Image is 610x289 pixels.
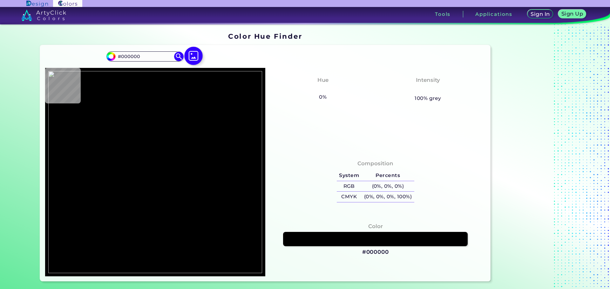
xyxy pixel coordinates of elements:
[368,222,383,231] h4: Color
[362,192,414,202] h5: (0%, 0%, 0%, 100%)
[362,248,389,256] h3: #000000
[312,86,334,93] h3: None
[415,94,441,102] h5: 100% grey
[337,181,362,192] h5: RGB
[26,1,48,7] img: ArtyClick Design logo
[527,10,553,18] a: Sign In
[228,31,302,41] h1: Color Hue Finder
[48,71,262,273] img: 5501213e-55c0-4c5a-bf78-0e5c9f599d8e
[416,76,440,85] h4: Intensity
[317,76,329,85] h4: Hue
[362,181,414,192] h5: (0%, 0%, 0%)
[115,52,174,61] input: type color..
[417,86,438,93] h3: None
[561,11,583,16] h5: Sign Up
[531,11,550,16] h5: Sign In
[357,159,393,168] h4: Composition
[337,170,362,181] h5: System
[475,12,512,16] h3: Applications
[174,52,184,61] img: icon search
[337,192,362,202] h5: CMYK
[558,10,586,18] a: Sign Up
[317,93,329,101] h5: 0%
[435,12,451,16] h3: Tools
[362,170,414,181] h5: Percents
[21,10,66,21] img: logo_artyclick_colors_white.svg
[184,47,203,65] img: icon picture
